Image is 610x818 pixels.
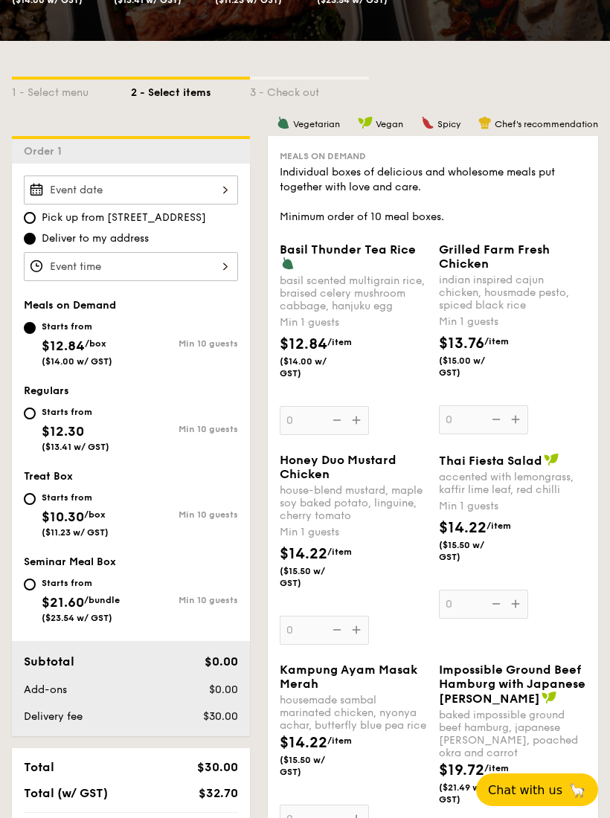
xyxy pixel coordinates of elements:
span: Thai Fiesta Salad [439,454,542,468]
img: icon-vegetarian.fe4039eb.svg [281,257,295,270]
span: Seminar Meal Box [24,555,116,568]
span: Basil Thunder Tea Rice [280,242,416,257]
span: Delivery fee [24,710,83,723]
span: Add-ons [24,683,67,696]
span: ($14.00 w/ GST) [42,356,112,367]
span: $10.30 [42,509,84,525]
span: $12.84 [280,335,327,353]
span: Total (w/ GST) [24,786,108,800]
div: Min 10 guests [131,509,238,520]
div: housemade sambal marinated chicken, nyonya achar, butterfly blue pea rice [280,694,427,732]
img: icon-chef-hat.a58ddaea.svg [478,116,492,129]
input: Pick up from [STREET_ADDRESS] [24,212,36,224]
span: $14.22 [280,734,327,752]
span: $19.72 [439,761,484,779]
span: $12.30 [42,423,84,439]
button: Chat with us🦙 [476,773,598,806]
div: basil scented multigrain rice, braised celery mushroom cabbage, hanjuku egg [280,274,427,312]
div: house-blend mustard, maple soy baked potato, linguine, cherry tomato [280,484,427,522]
span: ($15.50 w/ GST) [280,565,332,589]
span: ($23.54 w/ GST) [42,613,112,623]
span: ($11.23 w/ GST) [42,527,109,538]
span: Meals on Demand [24,299,116,312]
span: Honey Duo Mustard Chicken [280,453,396,481]
input: Event date [24,175,238,204]
span: Meals on Demand [280,151,366,161]
span: /item [487,521,511,531]
span: $14.22 [439,519,487,537]
img: icon-vegan.f8ff3823.svg [544,453,559,466]
div: Individual boxes of delicious and wholesome meals put together with love and care. Minimum order ... [280,165,586,225]
input: Starts from$10.30/box($11.23 w/ GST)Min 10 guests [24,493,36,505]
div: Starts from [42,321,112,332]
span: /box [84,509,106,520]
div: accented with lemongrass, kaffir lime leaf, red chilli [439,471,586,496]
span: Vegan [376,119,403,129]
img: icon-vegan.f8ff3823.svg [358,116,373,129]
input: Event time [24,252,238,281]
div: Min 10 guests [131,424,238,434]
input: Starts from$12.84/box($14.00 w/ GST)Min 10 guests [24,322,36,334]
div: 1 - Select menu [12,80,131,100]
div: Starts from [42,577,120,589]
span: Order 1 [24,145,68,158]
span: /item [484,336,509,347]
span: Chef's recommendation [495,119,598,129]
span: $32.70 [199,786,238,800]
span: ($15.50 w/ GST) [439,539,491,563]
div: Min 10 guests [131,595,238,605]
span: Vegetarian [293,119,340,129]
span: Grilled Farm Fresh Chicken [439,242,550,271]
span: /item [327,337,352,347]
span: $30.00 [197,760,238,774]
span: $0.00 [209,683,238,696]
div: Min 1 guests [280,315,427,330]
span: /item [327,547,352,557]
input: Starts from$12.30($13.41 w/ GST)Min 10 guests [24,408,36,419]
span: ($15.50 w/ GST) [280,754,332,778]
span: /item [484,763,509,773]
div: Min 1 guests [439,315,586,329]
span: Spicy [437,119,460,129]
div: Min 1 guests [280,525,427,540]
span: $14.22 [280,545,327,563]
div: Min 1 guests [439,499,586,514]
span: /item [327,735,352,746]
div: Starts from [42,492,109,503]
div: indian inspired cajun chicken, housmade pesto, spiced black rice [439,274,586,312]
span: Impossible Ground Beef Hamburg with Japanese [PERSON_NAME] [439,663,585,706]
div: Starts from [42,406,109,418]
span: ($21.49 w/ GST) [439,782,491,805]
span: Treat Box [24,470,73,483]
span: ($14.00 w/ GST) [280,355,332,379]
span: $0.00 [205,654,238,669]
span: Kampung Ayam Masak Merah [280,663,417,691]
img: icon-vegetarian.fe4039eb.svg [277,116,290,129]
span: /box [85,338,106,349]
input: Starts from$21.60/bundle($23.54 w/ GST)Min 10 guests [24,579,36,590]
span: $13.76 [439,335,484,352]
span: Regulars [24,384,69,397]
span: Chat with us [488,783,562,797]
img: icon-spicy.37a8142b.svg [421,116,434,129]
div: 2 - Select items [131,80,250,100]
span: Pick up from [STREET_ADDRESS] [42,210,206,225]
span: Total [24,760,54,774]
span: $12.84 [42,338,85,354]
img: icon-vegan.f8ff3823.svg [542,691,556,704]
div: baked impossible ground beef hamburg, japanese [PERSON_NAME], poached okra and carrot [439,709,586,759]
input: Deliver to my address [24,233,36,245]
span: $30.00 [203,710,238,723]
span: $21.60 [42,594,84,611]
span: /bundle [84,595,120,605]
span: Subtotal [24,654,74,669]
div: 3 - Check out [250,80,369,100]
span: ($13.41 w/ GST) [42,442,109,452]
span: 🦙 [568,782,586,799]
span: Deliver to my address [42,231,149,246]
span: ($15.00 w/ GST) [439,355,491,379]
div: Min 10 guests [131,338,238,349]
